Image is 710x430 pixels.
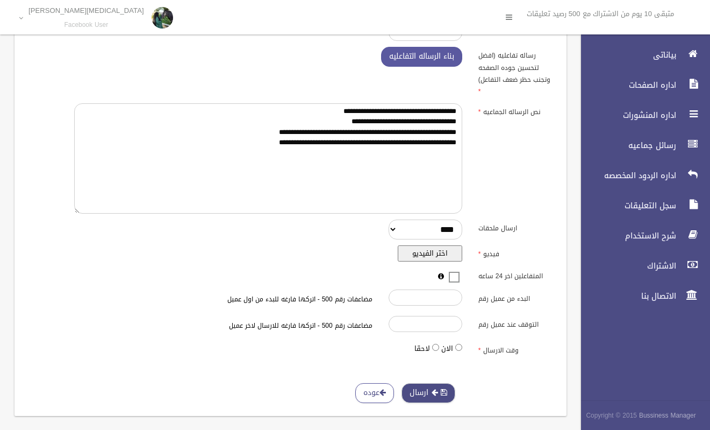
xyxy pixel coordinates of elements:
label: وقت الارسال [470,342,560,357]
button: بناء الرساله التفاعليه [381,47,462,67]
span: Copyright © 2015 [586,410,637,421]
span: الاشتراك [572,260,679,271]
label: ارسال ملحقات [470,220,560,235]
h6: مضاعفات رقم 500 - اتركها فارغه للارسال لاخر عميل [164,322,372,329]
label: التوقف عند عميل رقم [470,316,560,331]
button: اختر الفيديو [398,245,462,262]
a: اداره المنشورات [572,103,710,127]
span: الاتصال بنا [572,291,679,301]
span: رسائل جماعيه [572,140,679,151]
a: اداره الصفحات [572,73,710,97]
label: فيديو [470,245,560,260]
a: رسائل جماعيه [572,133,710,157]
p: [MEDICAL_DATA][PERSON_NAME] [28,6,144,15]
span: سجل التعليقات [572,200,679,211]
label: نص الرساله الجماعيه [470,103,560,118]
a: الاتصال بنا [572,284,710,308]
label: الان [441,342,453,355]
small: Facebook User [28,21,144,29]
a: بياناتى [572,43,710,67]
strong: Bussiness Manager [639,410,696,421]
label: لاحقا [414,342,430,355]
span: اداره الصفحات [572,80,679,90]
label: رساله تفاعليه (افضل لتحسين جوده الصفحه وتجنب حظر ضعف التفاعل) [470,47,560,97]
h6: مضاعفات رقم 500 - اتركها فارغه للبدء من اول عميل [164,296,372,303]
a: عوده [355,383,394,403]
button: ارسال [401,383,455,403]
span: اداره المنشورات [572,110,679,121]
span: بياناتى [572,50,679,60]
a: سجل التعليقات [572,194,710,217]
label: البدء من عميل رقم [470,290,560,305]
span: شرح الاستخدام [572,230,679,241]
a: الاشتراك [572,254,710,278]
a: شرح الاستخدام [572,224,710,248]
a: اداره الردود المخصصه [572,164,710,187]
label: المتفاعلين اخر 24 ساعه [470,267,560,283]
span: اداره الردود المخصصه [572,170,679,181]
